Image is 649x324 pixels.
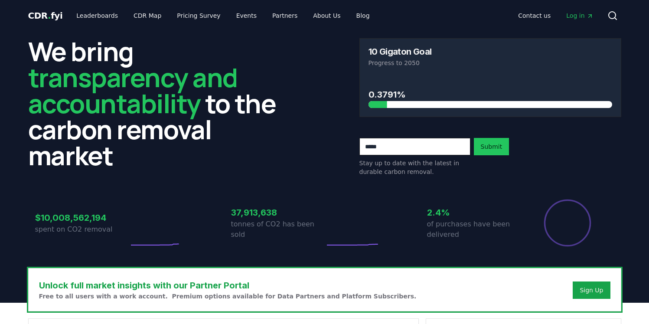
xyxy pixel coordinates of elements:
[359,159,470,176] p: Stay up to date with the latest in durable carbon removal.
[39,292,417,301] p: Free to all users with a work account. Premium options available for Data Partners and Platform S...
[559,8,600,23] a: Log in
[511,8,600,23] nav: Main
[369,88,612,101] h3: 0.3791%
[28,59,238,121] span: transparency and accountability
[69,8,376,23] nav: Main
[39,279,417,292] h3: Unlock full market insights with our Partner Portal
[566,11,593,20] span: Log in
[543,199,592,247] div: Percentage of sales delivered
[229,8,264,23] a: Events
[580,286,603,295] a: Sign Up
[427,219,521,240] p: of purchases have been delivered
[573,281,610,299] button: Sign Up
[369,59,612,67] p: Progress to 2050
[170,8,227,23] a: Pricing Survey
[28,38,290,168] h2: We bring to the carbon removal market
[511,8,558,23] a: Contact us
[35,211,129,224] h3: $10,008,562,194
[349,8,377,23] a: Blog
[127,8,168,23] a: CDR Map
[28,10,63,22] a: CDR.fyi
[306,8,347,23] a: About Us
[265,8,304,23] a: Partners
[427,206,521,219] h3: 2.4%
[231,219,325,240] p: tonnes of CO2 has been sold
[28,10,63,21] span: CDR fyi
[474,138,509,155] button: Submit
[69,8,125,23] a: Leaderboards
[48,10,51,21] span: .
[231,206,325,219] h3: 37,913,638
[369,47,432,56] h3: 10 Gigaton Goal
[35,224,129,235] p: spent on CO2 removal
